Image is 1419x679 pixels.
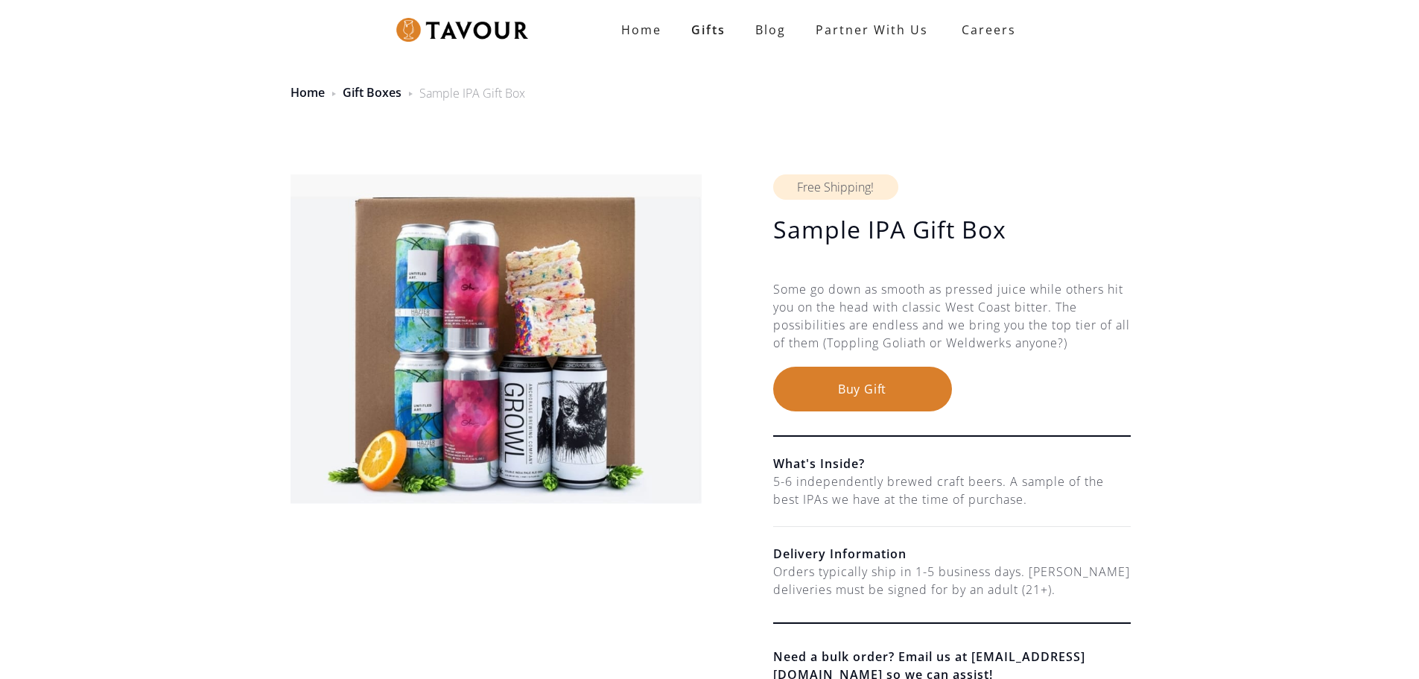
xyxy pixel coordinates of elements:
[801,15,943,45] a: partner with us
[773,367,952,411] button: Buy Gift
[606,15,676,45] a: Home
[962,15,1016,45] strong: Careers
[773,545,1131,563] h6: Delivery Information
[773,563,1131,599] div: Orders typically ship in 1-5 business days. [PERSON_NAME] deliveries must be signed for by an adu...
[621,22,661,38] strong: Home
[773,215,1131,244] h1: Sample IPA Gift Box
[419,84,525,102] div: Sample IPA Gift Box
[740,15,801,45] a: Blog
[773,473,1131,508] div: 5-6 independently brewed craft beers. A sample of the best IPAs we have at the time of purchase.
[943,9,1027,51] a: Careers
[676,15,740,45] a: Gifts
[291,84,325,101] a: Home
[773,280,1131,367] div: Some go down as smooth as pressed juice while others hit you on the head with classic West Coast ...
[773,174,898,200] div: Free Shipping!
[773,455,1131,473] h6: What's Inside?
[343,84,401,101] a: Gift Boxes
